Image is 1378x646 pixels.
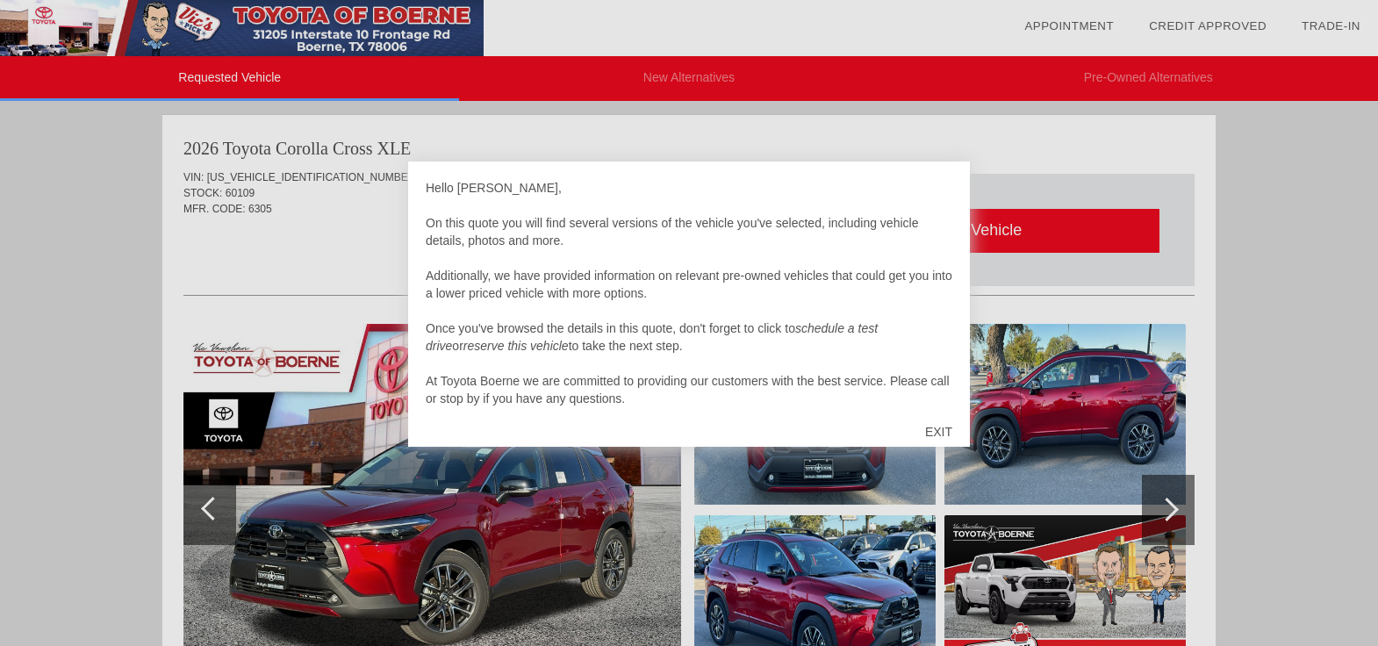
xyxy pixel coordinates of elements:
div: EXIT [908,406,970,458]
div: Hello [PERSON_NAME], On this quote you will find several versions of the vehicle you've selected,... [426,179,952,407]
a: Credit Approved [1149,19,1267,32]
a: Trade-In [1302,19,1360,32]
em: reserve this vehicle [463,339,569,353]
a: Appointment [1024,19,1114,32]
